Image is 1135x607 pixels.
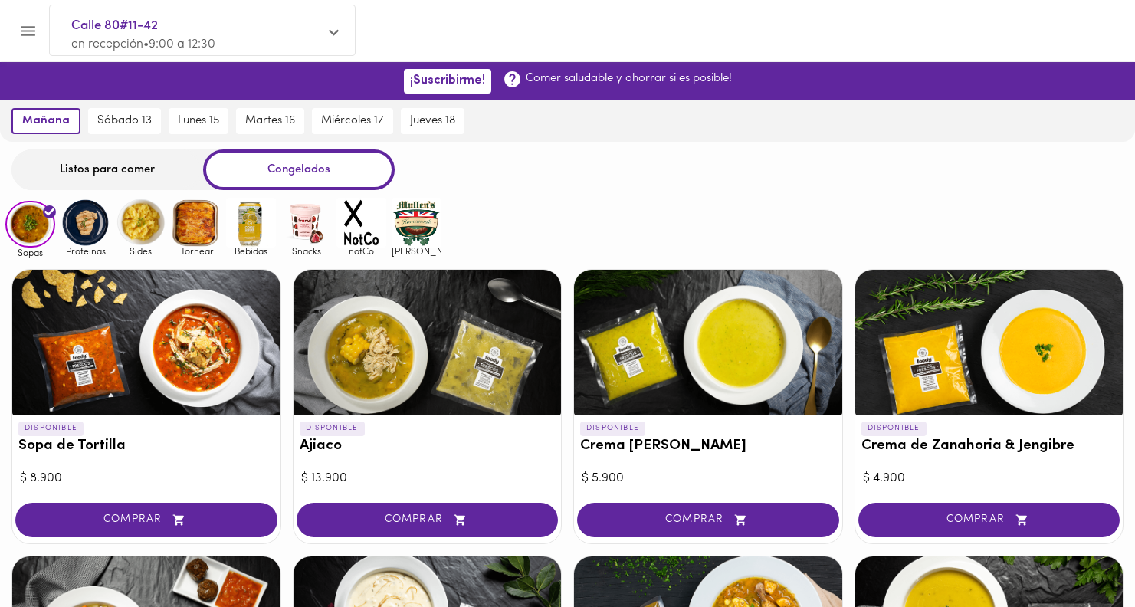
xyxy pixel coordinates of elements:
p: DISPONIBLE [300,422,365,435]
button: mañana [11,108,80,134]
h3: Crema [PERSON_NAME] [580,438,836,454]
button: COMPRAR [297,503,559,537]
div: Ajiaco [294,270,562,415]
button: Menu [9,12,47,50]
span: martes 16 [245,114,295,128]
h3: Ajiaco [300,438,556,454]
img: Proteinas [61,198,110,248]
button: COMPRAR [858,503,1120,537]
span: Sides [116,246,166,256]
span: [PERSON_NAME] [392,246,441,256]
img: mullens [392,198,441,248]
span: jueves 18 [410,114,455,128]
button: COMPRAR [15,503,277,537]
img: Snacks [281,198,331,248]
span: notCo [336,246,386,256]
span: COMPRAR [316,513,540,527]
button: COMPRAR [577,503,839,537]
div: Listos para comer [11,149,203,190]
img: notCo [336,198,386,248]
span: Proteinas [61,246,110,256]
div: $ 4.900 [863,470,1116,487]
p: Comer saludable y ahorrar si es posible! [526,71,732,87]
img: Hornear [171,198,221,248]
button: miércoles 17 [312,108,393,134]
span: mañana [22,114,70,128]
iframe: Messagebird Livechat Widget [1046,518,1120,592]
p: DISPONIBLE [861,422,927,435]
div: $ 8.900 [20,470,273,487]
span: COMPRAR [34,513,258,527]
button: lunes 15 [169,108,228,134]
div: Crema del Huerto [574,270,842,415]
div: Sopa de Tortilla [12,270,280,415]
span: lunes 15 [178,114,219,128]
h3: Sopa de Tortilla [18,438,274,454]
button: sábado 13 [88,108,161,134]
div: $ 13.900 [301,470,554,487]
p: DISPONIBLE [18,422,84,435]
span: COMPRAR [877,513,1101,527]
img: Sides [116,198,166,248]
img: Bebidas [226,198,276,248]
div: Congelados [203,149,395,190]
span: Calle 80#11-42 [71,16,318,36]
span: en recepción • 9:00 a 12:30 [71,38,215,51]
span: sábado 13 [97,114,152,128]
h3: Crema de Zanahoria & Jengibre [861,438,1117,454]
span: ¡Suscribirme! [410,74,485,88]
button: martes 16 [236,108,304,134]
span: miércoles 17 [321,114,384,128]
button: ¡Suscribirme! [404,69,491,93]
img: Sopas [5,201,55,248]
span: Snacks [281,246,331,256]
span: Bebidas [226,246,276,256]
span: COMPRAR [596,513,820,527]
span: Sopas [5,248,55,258]
span: Hornear [171,246,221,256]
div: Crema de Zanahoria & Jengibre [855,270,1124,415]
button: jueves 18 [401,108,464,134]
p: DISPONIBLE [580,422,645,435]
div: $ 5.900 [582,470,835,487]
